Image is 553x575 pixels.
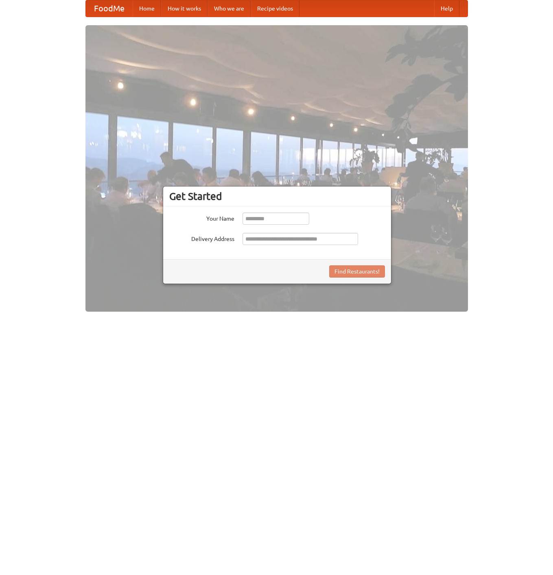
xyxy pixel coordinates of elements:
[208,0,251,17] a: Who we are
[86,0,133,17] a: FoodMe
[133,0,161,17] a: Home
[329,265,385,278] button: Find Restaurants!
[169,233,234,243] label: Delivery Address
[251,0,299,17] a: Recipe videos
[169,190,385,202] h3: Get Started
[161,0,208,17] a: How it works
[434,0,459,17] a: Help
[169,213,234,223] label: Your Name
